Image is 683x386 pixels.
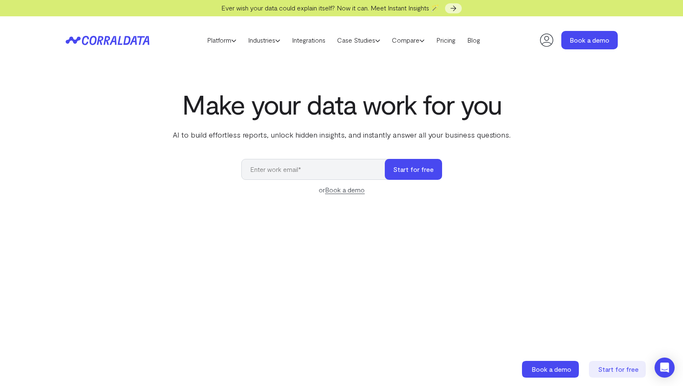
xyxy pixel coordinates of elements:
[655,358,675,378] div: Open Intercom Messenger
[561,31,618,49] a: Book a demo
[522,361,581,378] a: Book a demo
[532,365,571,373] span: Book a demo
[241,185,442,195] div: or
[385,159,442,180] button: Start for free
[241,159,393,180] input: Enter work email*
[331,34,386,46] a: Case Studies
[171,129,512,140] p: AI to build effortless reports, unlock hidden insights, and instantly answer all your business qu...
[221,4,439,12] span: Ever wish your data could explain itself? Now it can. Meet Instant Insights 🪄
[325,186,365,194] a: Book a demo
[286,34,331,46] a: Integrations
[598,365,639,373] span: Start for free
[242,34,286,46] a: Industries
[461,34,486,46] a: Blog
[171,89,512,119] h1: Make your data work for you
[589,361,647,378] a: Start for free
[201,34,242,46] a: Platform
[386,34,430,46] a: Compare
[430,34,461,46] a: Pricing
